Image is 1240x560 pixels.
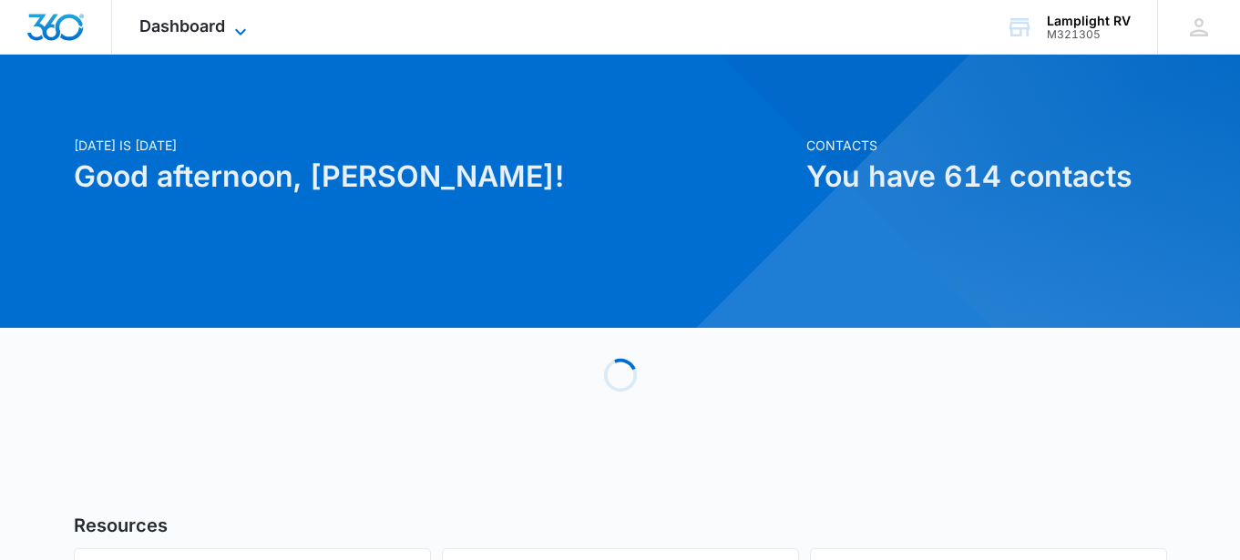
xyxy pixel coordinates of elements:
[806,136,1167,155] p: Contacts
[1047,14,1131,28] div: account name
[1047,28,1131,41] div: account id
[74,512,1167,539] h5: Resources
[74,136,795,155] p: [DATE] is [DATE]
[806,155,1167,199] h1: You have 614 contacts
[139,16,225,36] span: Dashboard
[74,155,795,199] h1: Good afternoon, [PERSON_NAME]!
